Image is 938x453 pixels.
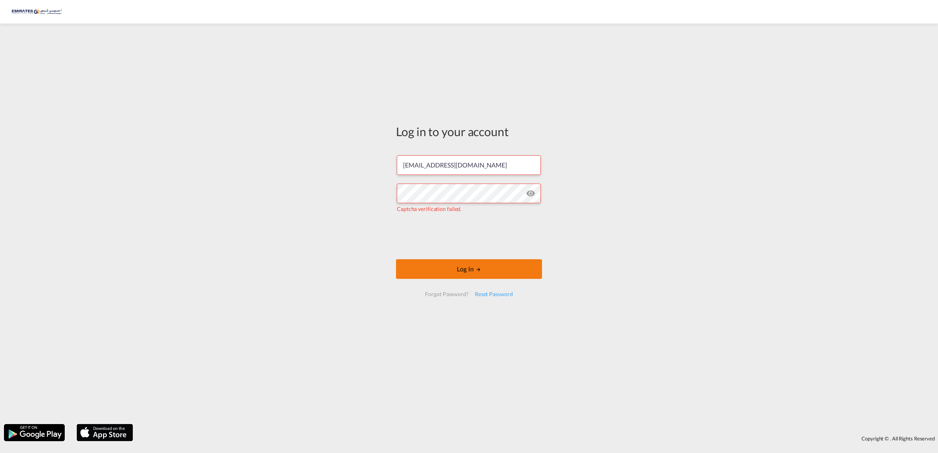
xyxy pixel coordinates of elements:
[397,155,541,175] input: Enter email/phone number
[137,432,938,445] div: Copyright © . All Rights Reserved
[396,259,542,279] button: LOGIN
[3,423,66,442] img: google.png
[409,221,529,251] iframe: reCAPTCHA
[472,287,516,301] div: Reset Password
[397,206,462,212] span: Captcha verification failed.
[526,189,535,198] md-icon: icon-eye-off
[12,3,65,21] img: c67187802a5a11ec94275b5db69a26e6.png
[76,423,134,442] img: apple.png
[396,123,542,140] div: Log in to your account
[422,287,471,301] div: Forgot Password?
